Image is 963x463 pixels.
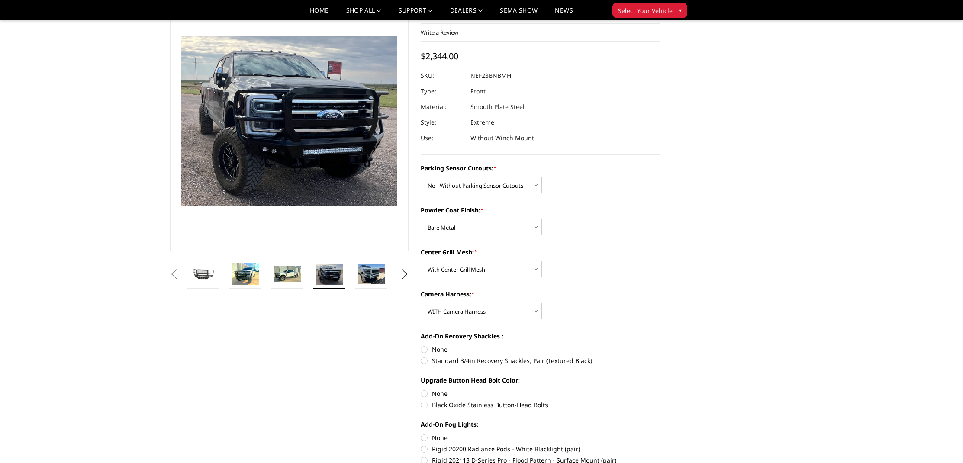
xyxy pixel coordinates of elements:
label: Powder Coat Finish: [421,206,660,215]
label: Rigid 20200 Radiance Pods - White Blacklight (pair) [421,444,660,453]
dd: Front [470,84,486,99]
a: Support [399,7,433,20]
dt: SKU: [421,68,464,84]
img: 2023-2025 Ford F250-350 - Freedom Series - Extreme Front Bumper [358,264,385,284]
label: Center Grill Mesh: [421,248,660,257]
dd: NEF23BNBMH [470,68,511,84]
button: Next [398,268,411,281]
label: Add-On Fog Lights: [421,420,660,429]
label: None [421,433,660,442]
img: 2023-2025 Ford F250-350 - Freedom Series - Extreme Front Bumper [190,267,217,281]
label: Parking Sensor Cutouts: [421,164,660,173]
dt: Style: [421,115,464,130]
dd: Smooth Plate Steel [470,99,525,115]
a: News [555,7,573,20]
iframe: Chat Widget [920,421,963,463]
dt: Material: [421,99,464,115]
img: 2023-2025 Ford F250-350 - Freedom Series - Extreme Front Bumper [274,266,301,283]
a: SEMA Show [500,7,538,20]
button: Select Your Vehicle [612,3,687,18]
a: shop all [346,7,381,20]
label: Camera Harness: [421,289,660,299]
span: $2,344.00 [421,50,458,62]
a: Dealers [450,7,483,20]
img: 2023-2025 Ford F250-350 - Freedom Series - Extreme Front Bumper [316,264,343,285]
button: Previous [168,268,181,281]
span: ▾ [679,6,682,15]
a: Home [310,7,329,20]
span: Select Your Vehicle [618,6,673,15]
label: Add-On Recovery Shackles : [421,331,660,341]
label: None [421,345,660,354]
label: Black Oxide Stainless Button-Head Bolts [421,400,660,409]
dd: Without Winch Mount [470,130,534,146]
dd: Extreme [470,115,494,130]
label: Upgrade Button Head Bolt Color: [421,376,660,385]
a: Write a Review [421,29,458,36]
dt: Type: [421,84,464,99]
label: None [421,389,660,398]
label: Standard 3/4in Recovery Shackles, Pair (Textured Black) [421,356,660,365]
img: 2023-2025 Ford F250-350 - Freedom Series - Extreme Front Bumper [232,263,259,285]
dt: Use: [421,130,464,146]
